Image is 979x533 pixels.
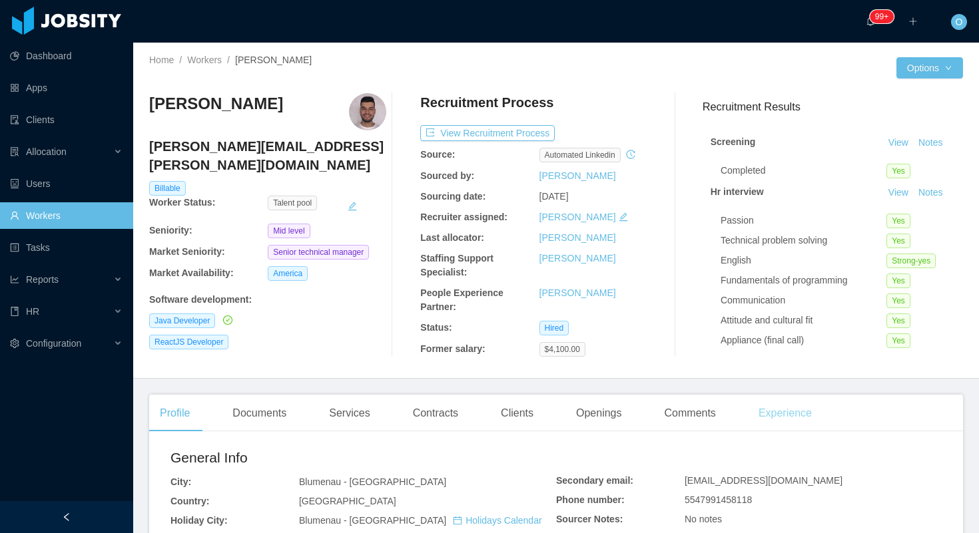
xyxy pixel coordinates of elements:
[149,181,186,196] span: Billable
[149,246,225,257] b: Market Seniority:
[884,187,913,198] a: View
[10,307,19,316] i: icon: book
[721,214,886,228] div: Passion
[222,395,297,432] div: Documents
[539,342,585,357] span: $4,100.00
[685,475,842,486] span: [EMAIL_ADDRESS][DOMAIN_NAME]
[453,516,462,525] i: icon: calendar
[420,212,507,222] b: Recruiter assigned:
[149,313,215,328] span: Java Developer
[703,98,963,115] h3: Recruitment Results
[149,93,283,114] h3: [PERSON_NAME]
[870,10,894,23] sup: 1655
[149,294,252,305] b: Software development :
[149,197,215,208] b: Worker Status:
[26,306,39,317] span: HR
[884,137,913,148] a: View
[685,494,752,505] span: 5547991458118
[721,273,886,287] div: Fundamentals of programming
[685,514,722,524] span: No notes
[908,17,918,26] i: icon: plus
[10,275,19,284] i: icon: line-chart
[886,254,936,268] span: Strong-yes
[420,125,555,141] button: icon: exportView Recruitment Process
[420,191,486,202] b: Sourcing date:
[149,137,386,174] h4: [PERSON_NAME][EMAIL_ADDRESS][PERSON_NAME][DOMAIN_NAME]
[149,225,192,236] b: Seniority:
[866,17,875,26] i: icon: bell
[539,148,621,162] span: automated linkedin
[149,335,228,349] span: ReactJS Developer
[149,55,174,65] a: Home
[420,170,474,181] b: Sourced by:
[539,287,616,298] a: [PERSON_NAME]
[896,57,963,79] button: Optionsicon: down
[268,196,317,210] span: Talent pool
[149,267,234,278] b: Market Availability:
[886,214,910,228] span: Yes
[539,253,616,264] a: [PERSON_NAME]
[721,313,886,327] div: Attitude and cultural fit
[453,515,541,526] a: icon: calendarHolidays Calendar
[299,515,542,526] span: Blumenau - [GEOGRAPHIC_DATA]
[886,234,910,248] span: Yes
[268,266,308,281] span: America
[179,55,182,65] span: /
[149,395,200,432] div: Profile
[721,164,886,178] div: Completed
[913,135,948,151] button: Notes
[227,55,230,65] span: /
[711,136,756,147] strong: Screening
[26,338,81,349] span: Configuration
[402,395,469,432] div: Contracts
[10,43,123,69] a: icon: pie-chartDashboard
[235,55,312,65] span: [PERSON_NAME]
[299,496,396,506] span: [GEOGRAPHIC_DATA]
[170,447,556,468] h2: General Info
[420,232,484,243] b: Last allocator:
[619,212,628,222] i: icon: edit
[420,322,452,333] b: Status:
[170,476,191,487] b: City:
[748,395,822,432] div: Experience
[26,274,59,285] span: Reports
[420,343,485,354] b: Former salary:
[721,234,886,248] div: Technical problem solving
[913,185,948,201] button: Notes
[711,186,764,197] strong: Hr interview
[10,170,123,197] a: icon: robotUsers
[268,245,369,260] span: Senior technical manager
[187,55,222,65] a: Workers
[556,514,623,524] b: Sourcer Notes:
[420,149,455,160] b: Source:
[886,273,910,288] span: Yes
[420,93,553,112] h4: Recruitment Process
[10,234,123,261] a: icon: profileTasks
[420,128,555,138] a: icon: exportView Recruitment Process
[956,14,963,30] span: O
[721,333,886,347] div: Appliance (final call)
[349,93,386,130] img: 00906ed0-13eb-11eb-9abf-0fd810e84960_6026b0a61bc7a-400w.png
[539,170,616,181] a: [PERSON_NAME]
[268,224,310,238] span: Mid level
[220,315,232,325] a: icon: check-circle
[490,395,544,432] div: Clients
[10,106,123,133] a: icon: auditClients
[721,293,886,307] div: Communication
[420,287,503,312] b: People Experience Partner:
[10,339,19,348] i: icon: setting
[10,75,123,101] a: icon: appstoreApps
[299,476,446,487] span: Blumenau - [GEOGRAPHIC_DATA]
[539,212,616,222] a: [PERSON_NAME]
[886,333,910,348] span: Yes
[10,147,19,156] i: icon: solution
[170,515,228,526] b: Holiday City:
[539,321,569,335] span: Hired
[420,253,493,277] b: Staffing Support Specialist:
[654,395,727,432] div: Comments
[886,313,910,328] span: Yes
[223,315,232,325] i: icon: check-circle
[539,191,569,202] span: [DATE]
[626,150,635,159] i: icon: history
[556,475,633,486] b: Secondary email:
